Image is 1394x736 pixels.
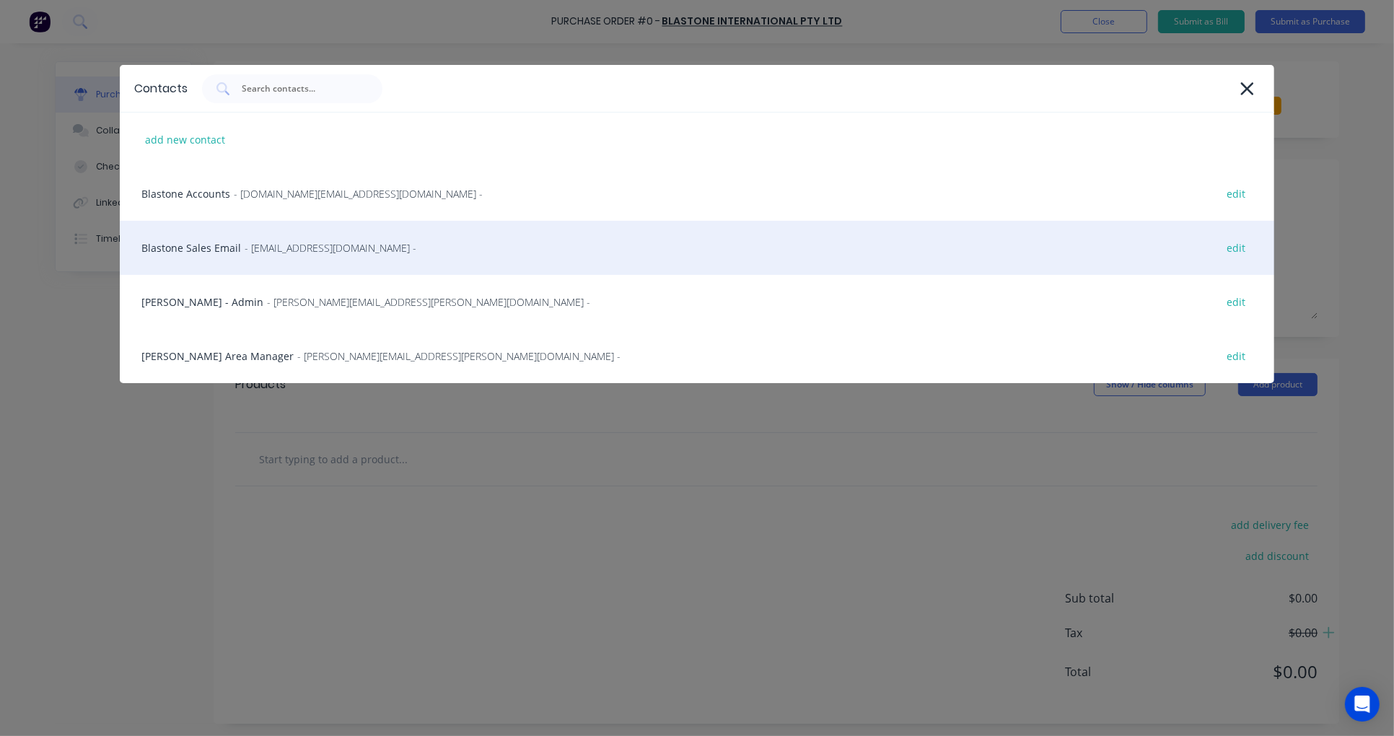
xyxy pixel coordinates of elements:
div: edit [1219,345,1253,367]
span: - [PERSON_NAME][EMAIL_ADDRESS][PERSON_NAME][DOMAIN_NAME] - [297,349,621,364]
div: edit [1219,237,1253,259]
span: - [EMAIL_ADDRESS][DOMAIN_NAME] - [245,240,416,255]
div: edit [1219,183,1253,205]
div: add new contact [138,128,232,151]
div: Blastone Sales Email [120,221,1274,275]
span: - [PERSON_NAME][EMAIL_ADDRESS][PERSON_NAME][DOMAIN_NAME] - [267,294,590,310]
span: - [DOMAIN_NAME][EMAIL_ADDRESS][DOMAIN_NAME] - [234,186,483,201]
div: Blastone Accounts [120,167,1274,221]
div: [PERSON_NAME] - Admin [120,275,1274,329]
div: Open Intercom Messenger [1345,687,1380,722]
div: Contacts [134,80,188,97]
input: Search contacts... [240,82,360,96]
div: [PERSON_NAME] Area Manager [120,329,1274,383]
div: edit [1219,291,1253,313]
